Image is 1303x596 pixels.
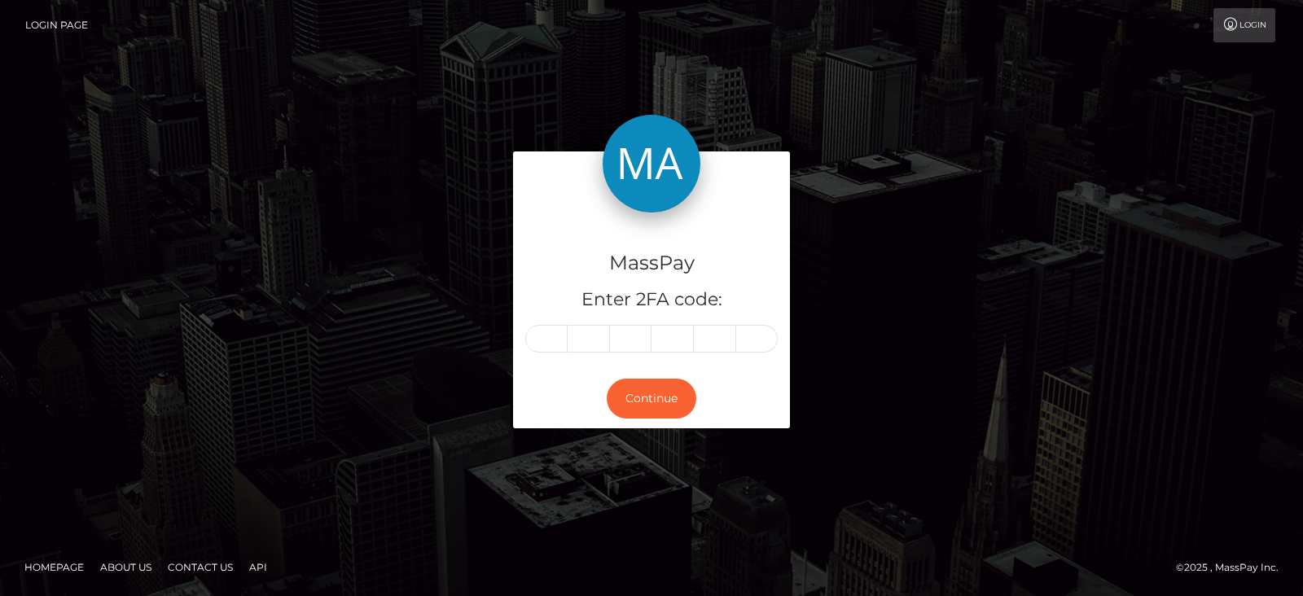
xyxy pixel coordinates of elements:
[25,8,88,42] a: Login Page
[603,115,700,213] img: MassPay
[18,554,90,580] a: Homepage
[525,249,778,278] h4: MassPay
[525,287,778,313] h5: Enter 2FA code:
[607,379,696,419] button: Continue
[243,554,274,580] a: API
[1176,559,1291,576] div: © 2025 , MassPay Inc.
[94,554,158,580] a: About Us
[1213,8,1275,42] a: Login
[161,554,239,580] a: Contact Us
